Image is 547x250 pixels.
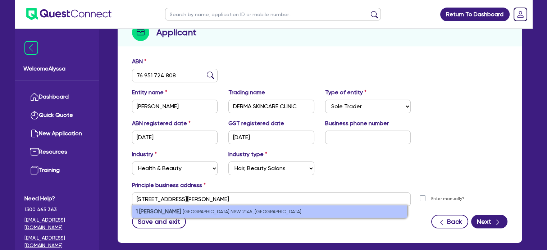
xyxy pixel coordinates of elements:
[511,5,530,24] a: Dropdown toggle
[24,41,38,55] img: icon-menu-close
[132,215,186,228] button: Save and exit
[471,215,507,228] button: Next
[325,88,366,97] label: Type of entity
[30,147,39,156] img: resources
[183,209,301,214] small: [GEOGRAPHIC_DATA] NSW 2145, [GEOGRAPHIC_DATA]
[440,8,510,21] a: Return To Dashboard
[325,119,389,128] label: Business phone number
[23,64,91,73] span: Welcome Alyssa
[24,124,90,143] a: New Application
[132,88,167,97] label: Entity name
[132,24,149,41] img: step-icon
[228,119,284,128] label: GST registered date
[132,131,218,144] input: DD / MM / YYYY
[30,111,39,119] img: quick-quote
[24,106,90,124] a: Quick Quote
[26,8,111,20] img: quest-connect-logo-blue
[30,129,39,138] img: new-application
[132,181,206,190] label: Principle business address
[24,234,90,249] a: [EMAIL_ADDRESS][DOMAIN_NAME]
[24,88,90,106] a: Dashboard
[132,150,157,159] label: Industry
[156,26,196,39] h2: Applicant
[24,216,90,231] a: [EMAIL_ADDRESS][DOMAIN_NAME]
[136,208,181,215] strong: 1 [PERSON_NAME]
[431,195,464,202] label: Enter manually?
[132,119,191,128] label: ABN registered date
[431,215,468,228] button: Back
[24,143,90,161] a: Resources
[228,131,314,144] input: DD / MM / YYYY
[30,166,39,174] img: training
[132,57,146,66] label: ABN
[165,8,381,21] input: Search by name, application ID or mobile number...
[24,161,90,179] a: Training
[24,206,90,213] span: 1300 465 363
[228,150,267,159] label: Industry type
[24,194,90,203] span: Need Help?
[228,88,265,97] label: Trading name
[207,72,214,79] img: abn-lookup icon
